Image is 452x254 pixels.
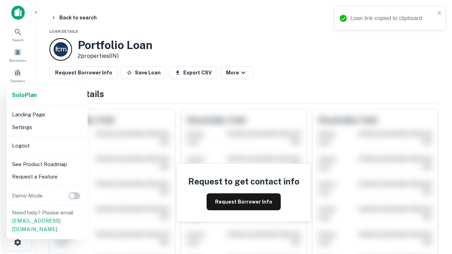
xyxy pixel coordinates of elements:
p: Demo Mode [9,192,46,200]
p: Need help? Please email [12,208,82,234]
li: See Product Roadmap [9,158,85,171]
a: [EMAIL_ADDRESS][DOMAIN_NAME] [12,218,60,232]
li: Request a Feature [9,170,85,183]
li: Landing Page [9,108,85,121]
li: Logout [9,139,85,152]
li: Settings [9,121,85,134]
button: close [437,10,442,17]
a: SoloPlan [12,91,37,99]
iframe: Chat Widget [417,198,452,231]
strong: Solo Plan [12,92,37,98]
div: Loan link copied to clipboard [350,14,435,23]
